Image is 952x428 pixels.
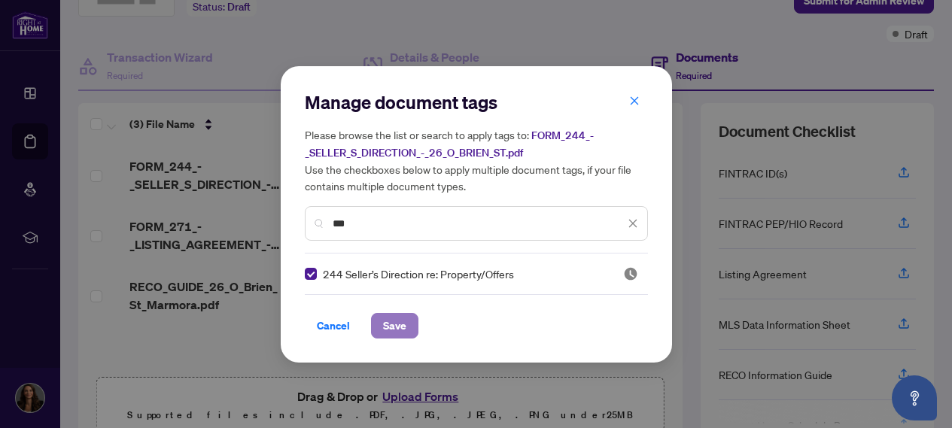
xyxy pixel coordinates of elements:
span: FORM_244_-_SELLER_S_DIRECTION_-_26_O_BRIEN_ST.pdf [305,129,594,159]
button: Open asap [892,375,937,420]
span: close [628,218,638,229]
span: Cancel [317,314,350,338]
span: Pending Review [623,266,638,281]
img: status [623,266,638,281]
h2: Manage document tags [305,90,648,114]
button: Cancel [305,313,362,338]
span: 244 Seller’s Direction re: Property/Offers [323,266,514,282]
h5: Please browse the list or search to apply tags to: Use the checkboxes below to apply multiple doc... [305,126,648,194]
span: Save [383,314,406,338]
span: close [629,96,640,106]
button: Save [371,313,418,338]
